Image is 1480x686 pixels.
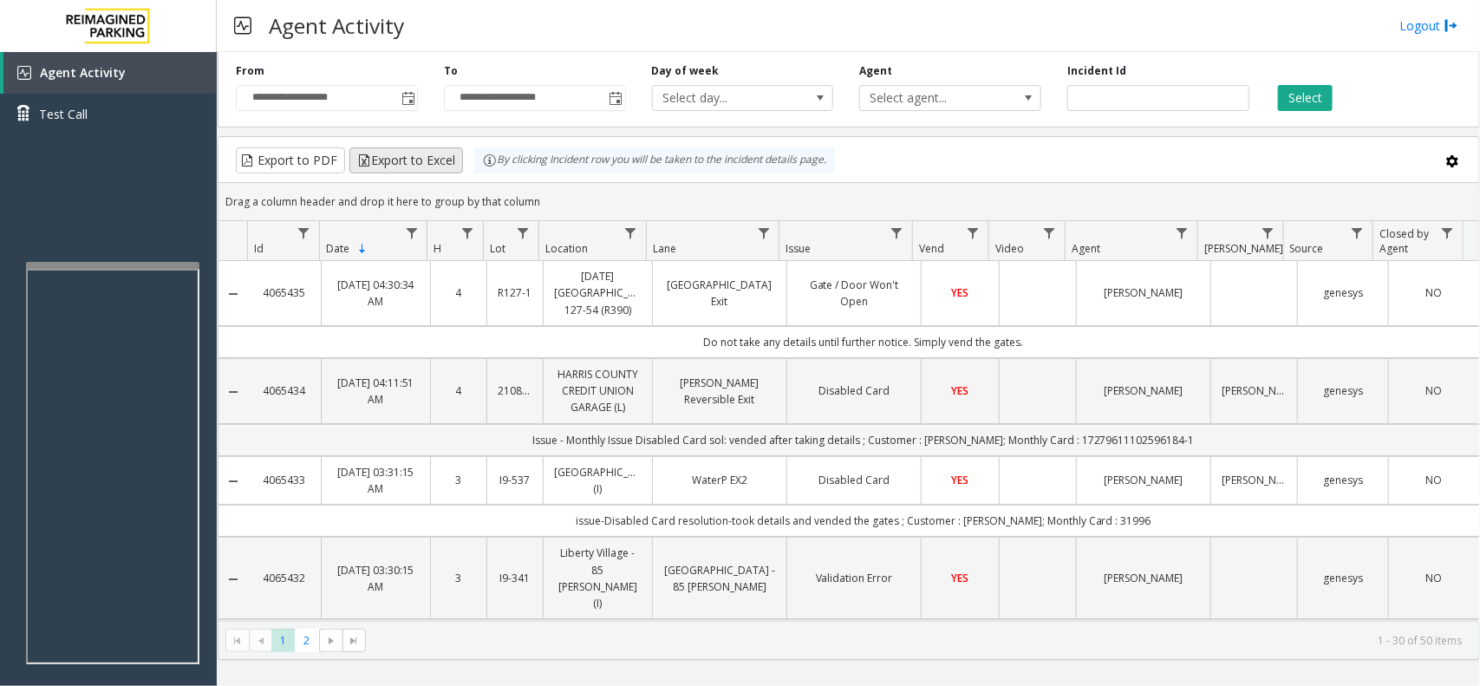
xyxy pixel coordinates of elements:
a: Collapse Details [218,385,248,399]
span: NO [1425,285,1442,300]
span: YES [952,383,969,398]
a: genesys [1308,472,1378,488]
a: Collapse Details [218,474,248,488]
img: logout [1444,16,1458,35]
a: Collapse Details [218,572,248,586]
a: [PERSON_NAME] [1222,382,1287,399]
span: Test Call [39,105,88,123]
a: Agent Activity [3,52,217,94]
a: 3 [441,472,476,488]
span: YES [952,285,969,300]
img: 'icon' [17,66,31,80]
a: NO [1399,382,1469,399]
td: issue-Disabled Card resolution-took details and vended the gates ; Customer : [PERSON_NAME]; Mont... [248,505,1479,537]
label: Agent [859,63,892,79]
td: Issue - Monthly Issue Disabled Card sol: vended after taking details ; Customer : [PERSON_NAME]; ... [248,424,1479,456]
span: Agent [1072,241,1100,256]
span: Page 2 [295,629,318,652]
a: H Filter Menu [455,221,479,245]
span: YES [952,571,969,585]
a: 4065432 [258,570,310,586]
a: [GEOGRAPHIC_DATA] Exit [663,277,776,310]
span: Agent Activity [40,64,126,81]
a: [GEOGRAPHIC_DATA] - 85 [PERSON_NAME] [663,562,776,595]
span: Go to the last page [347,634,361,648]
a: WaterP EX2 [663,472,776,488]
a: Id Filter Menu [292,221,316,245]
a: [PERSON_NAME] [1087,382,1200,399]
h3: Agent Activity [260,4,413,47]
span: Toggle popup [606,86,625,110]
span: Sortable [355,242,369,256]
span: Select agent... [860,86,1004,110]
a: [PERSON_NAME] [1087,284,1200,301]
a: HARRIS COUNTY CREDIT UNION GARAGE (L) [554,366,642,416]
a: [PERSON_NAME] [1087,472,1200,488]
a: [PERSON_NAME] Reversible Exit [663,375,776,408]
td: Do not take any details until further notice. Simply vend the gates. [248,326,1479,358]
a: Closed by Agent Filter Menu [1436,221,1459,245]
img: pageIcon [234,4,251,47]
span: Go to the next page [319,629,342,653]
div: Drag a column header and drop it here to group by that column [218,186,1479,217]
a: [DATE] 04:11:51 AM [332,375,420,408]
a: YES [932,284,988,301]
span: H [434,241,442,256]
a: Date Filter Menu [400,221,423,245]
a: Parker Filter Menu [1256,221,1280,245]
button: Export to PDF [236,147,345,173]
a: [PERSON_NAME] [1222,472,1287,488]
a: Source Filter Menu [1346,221,1369,245]
div: Data table [218,221,1479,621]
a: 4065433 [258,472,310,488]
a: 4 [441,382,476,399]
label: From [236,63,264,79]
a: [GEOGRAPHIC_DATA] (I) [554,464,642,497]
a: 3 [441,570,476,586]
label: To [444,63,458,79]
span: Lane [653,241,676,256]
a: NO [1399,284,1469,301]
a: Agent Filter Menu [1170,221,1194,245]
a: Collapse Details [218,287,248,301]
a: [PERSON_NAME] [1087,570,1200,586]
kendo-pager-info: 1 - 30 of 50 items [376,633,1462,648]
span: Video [995,241,1024,256]
a: 4065434 [258,382,310,399]
a: Lane Filter Menu [752,221,775,245]
button: Select [1278,85,1333,111]
a: I9-537 [498,472,532,488]
span: Page 1 [271,629,295,652]
div: By clicking Incident row you will be taken to the incident details page. [474,147,835,173]
span: Issue [786,241,812,256]
a: NO [1399,472,1469,488]
span: Vend [919,241,944,256]
span: NO [1425,383,1442,398]
a: [DATE] 04:30:34 AM [332,277,420,310]
a: YES [932,570,988,586]
span: Location [545,241,588,256]
span: Closed by Agent [1379,226,1429,256]
a: genesys [1308,382,1378,399]
td: Issue - Validation Error Resolution - Goodlife validation ET - 2:06 TICKET NO - 10583211 NAME - [... [248,619,1479,651]
span: [PERSON_NAME] [1204,241,1283,256]
a: Location Filter Menu [619,221,642,245]
a: 4 [441,284,476,301]
a: YES [932,472,988,488]
a: Video Filter Menu [1038,221,1061,245]
a: Logout [1399,16,1458,35]
span: Source [1290,241,1324,256]
a: NO [1399,570,1469,586]
a: I9-341 [498,570,532,586]
a: Disabled Card [798,472,910,488]
a: [DATE] 03:30:15 AM [332,562,420,595]
span: Date [326,241,349,256]
a: [DATE] [GEOGRAPHIC_DATA] 127-54 (R390) [554,268,642,318]
a: genesys [1308,284,1378,301]
img: infoIcon.svg [483,154,497,167]
span: Id [254,241,264,256]
span: Go to the next page [324,634,338,648]
span: Select day... [653,86,797,110]
a: Lot Filter Menu [512,221,535,245]
a: 21086900 [498,382,532,399]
